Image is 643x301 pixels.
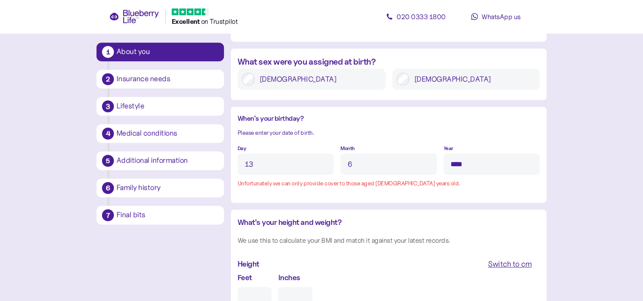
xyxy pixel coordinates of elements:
label: Year [444,145,453,153]
div: Switch to cm [488,258,532,270]
div: 2 [102,73,114,85]
button: 6Family history [96,179,224,197]
span: on Trustpilot [201,17,238,26]
span: WhatsApp us [482,12,521,21]
button: 3Lifestyle [96,97,224,116]
div: Additional information [116,157,218,165]
button: 4Medical conditions [96,124,224,143]
label: Inches [278,272,300,283]
label: Month [340,145,355,153]
div: We use this to calculate your BMI and match it against your latest records. [238,235,540,246]
label: Feet [238,272,252,283]
div: Lifestyle [116,102,218,110]
a: WhatsApp us [458,8,534,25]
div: What's your height and weight? [238,216,540,228]
div: Please enter your date of birth. [238,128,540,138]
div: When's your birthday? [238,114,540,124]
div: Insurance needs [116,75,218,83]
div: 5 [102,155,114,167]
div: What sex were you assigned at birth? [238,55,540,68]
label: Day [238,145,246,153]
div: 4 [102,128,114,139]
button: 7Final bits [96,206,224,224]
button: 1About you [96,43,224,61]
button: 5Additional information [96,151,224,170]
div: Height [238,258,259,270]
div: 7 [102,209,114,221]
button: 2Insurance needs [96,70,224,88]
label: [DEMOGRAPHIC_DATA] [409,73,536,85]
div: Final bits [116,211,218,219]
span: 020 0333 1800 [397,12,446,21]
div: 6 [102,182,114,194]
label: [DEMOGRAPHIC_DATA] [255,73,381,85]
div: 3 [102,100,114,112]
span: Excellent ️ [172,17,201,26]
div: Medical conditions [116,130,218,137]
div: 1 [102,46,114,58]
div: Unfortunately we can only provide cover to those aged [DEMOGRAPHIC_DATA] years old. [238,179,540,188]
button: Switch to cm [480,256,540,272]
div: Family history [116,184,218,192]
a: 020 0333 1800 [378,8,454,25]
div: About you [116,48,218,56]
